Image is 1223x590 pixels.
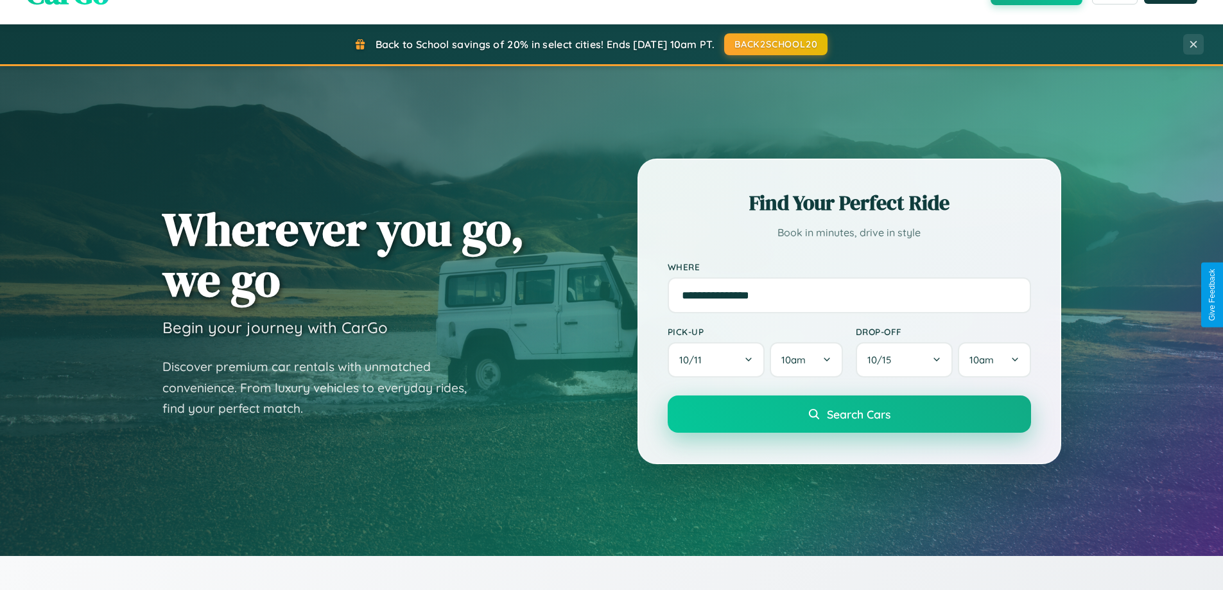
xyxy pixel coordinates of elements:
button: 10/11 [668,342,765,377]
p: Discover premium car rentals with unmatched convenience. From luxury vehicles to everyday rides, ... [162,356,483,419]
button: 10am [770,342,842,377]
div: Give Feedback [1208,269,1217,321]
span: Back to School savings of 20% in select cities! Ends [DATE] 10am PT. [376,38,715,51]
label: Where [668,261,1031,272]
label: Pick-up [668,326,843,337]
span: Search Cars [827,407,890,421]
span: 10 / 11 [679,354,708,366]
h3: Begin your journey with CarGo [162,318,388,337]
button: 10am [958,342,1030,377]
h2: Find Your Perfect Ride [668,189,1031,217]
button: Search Cars [668,395,1031,433]
button: BACK2SCHOOL20 [724,33,828,55]
span: 10 / 15 [867,354,898,366]
span: 10am [969,354,994,366]
button: 10/15 [856,342,953,377]
span: 10am [781,354,806,366]
p: Book in minutes, drive in style [668,223,1031,242]
h1: Wherever you go, we go [162,204,525,305]
label: Drop-off [856,326,1031,337]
